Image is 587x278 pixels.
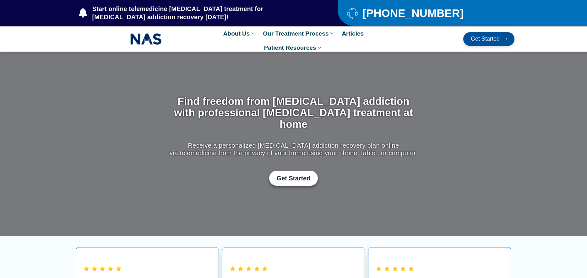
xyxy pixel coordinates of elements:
a: [PHONE_NUMBER] [347,8,499,19]
span: Start online telemedicine [MEDICAL_DATA] treatment for [MEDICAL_DATA] addiction recovery [DATE]! [91,5,313,21]
a: Our Treatment Process [260,26,339,41]
a: Get Started [463,32,514,46]
p: Receive a personalized [MEDICAL_DATA] addiction recovery plan online via telemedicine from the pr... [168,142,419,157]
a: Articles [339,26,367,41]
span: Get Started [277,174,311,182]
a: About Us [220,26,260,41]
div: Get Started with Suboxone Treatment by filling-out this new patient packet form [168,171,419,186]
span: [PHONE_NUMBER] [361,9,464,17]
a: Get Started [269,171,318,186]
img: NAS_email_signature-removebg-preview.png [130,32,162,46]
span: Get Started [471,36,500,42]
h1: Find freedom from [MEDICAL_DATA] addiction with professional [MEDICAL_DATA] treatment at home [168,96,419,130]
a: Patient Resources [261,41,326,55]
a: Start online telemedicine [MEDICAL_DATA] treatment for [MEDICAL_DATA] addiction recovery [DATE]! [79,5,313,21]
